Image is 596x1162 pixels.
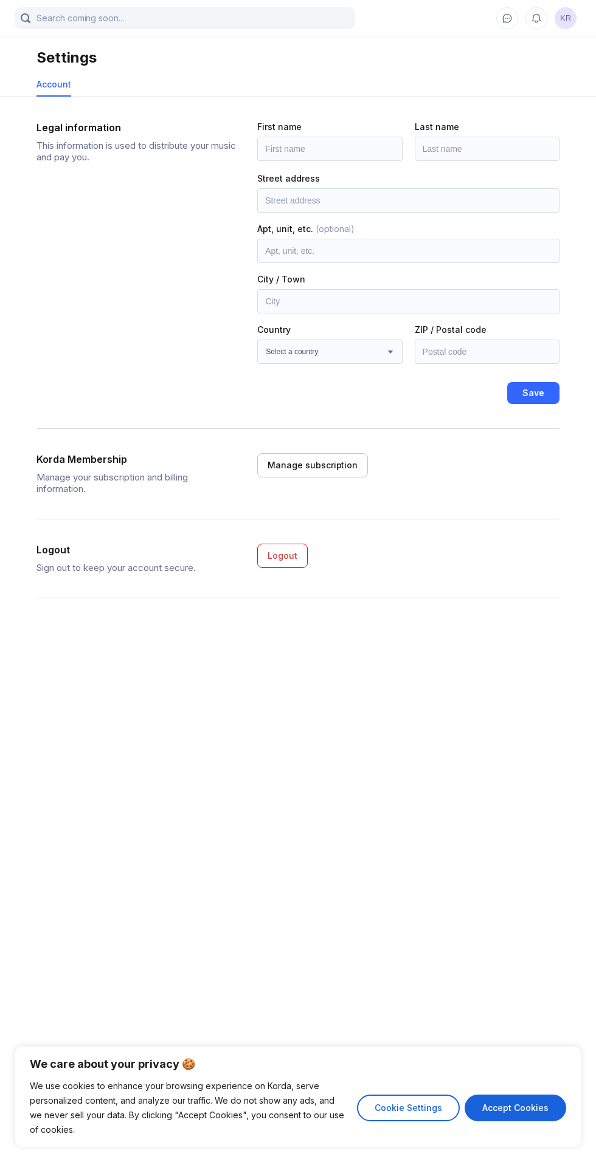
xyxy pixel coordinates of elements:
[257,137,402,161] input: First name
[268,459,358,471] div: Manage subscription
[313,224,355,234] span: (optional)
[415,121,560,132] div: Last name
[555,7,577,29] div: Kaido Roberts
[36,49,97,66] div: Settings
[257,274,560,284] div: City / Town
[257,324,402,335] div: Country
[36,121,232,134] div: Legal information
[465,1095,566,1121] button: Accept Cookies
[257,173,560,183] div: Street address
[30,1079,348,1137] p: We use cookies to enhance your browsing experience on Korda, serve personalized content, and anal...
[257,188,560,213] input: Street address
[268,550,297,562] div: Logout
[257,239,560,263] input: Apt, unit, etc.
[36,79,71,89] div: Account
[36,73,71,97] a: Account
[30,1057,566,1071] p: We care about your privacy 🍪
[36,544,232,556] div: Logout
[257,121,402,132] div: First name
[36,471,238,494] div: Manage your subscription and billing information.
[15,7,355,29] input: Search coming soon...
[257,224,560,234] div: Apt, unit, etc.
[257,453,368,477] button: Manage subscription
[257,289,560,313] input: City
[555,7,577,29] button: KR
[357,1095,460,1121] button: Cookie Settings
[36,562,238,573] div: Sign out to keep your account secure.
[415,137,560,161] input: Last name
[257,544,308,568] button: Logout
[522,387,544,399] div: Save
[507,382,560,404] button: Save
[36,453,232,465] div: Korda Membership
[415,340,560,364] input: Postal code
[415,324,560,335] div: ZIP / Postal code
[36,140,238,163] div: This information is used to distribute your music and pay you.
